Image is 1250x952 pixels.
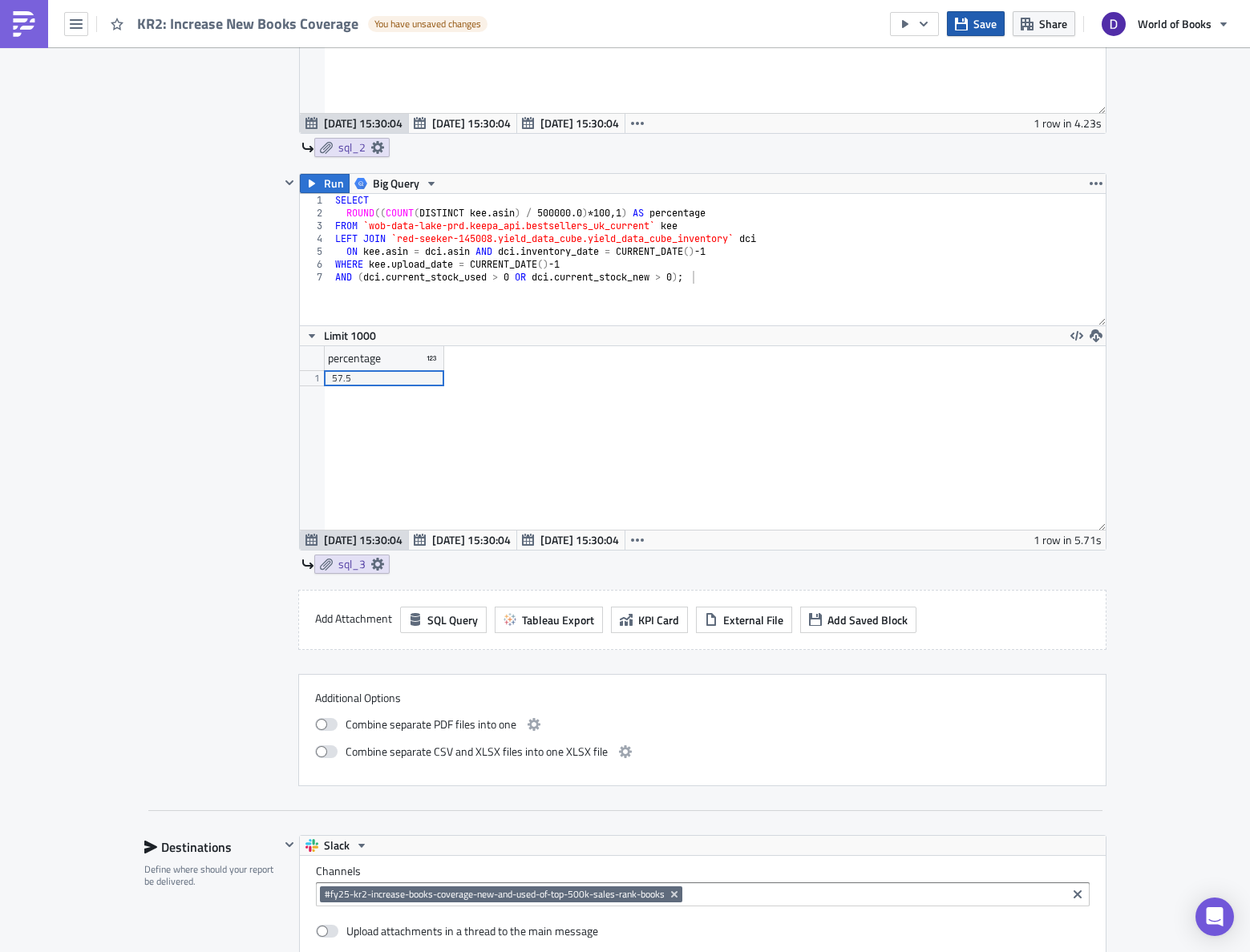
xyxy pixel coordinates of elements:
div: 6 [300,258,333,271]
span: [DATE] 15:30:04 [432,115,511,131]
button: External File [696,607,792,633]
div: Define where should your report be delivered. [144,863,280,888]
button: Tableau Export [495,607,603,633]
div: 4 [300,232,333,245]
button: Slack [300,836,374,855]
label: Channels [316,864,1090,878]
div: Open Intercom Messenger [1195,898,1234,936]
button: Hide content [280,835,299,854]
button: [DATE] 15:30:04 [516,530,625,550]
button: Share [1013,11,1075,36]
span: SQL Query [427,611,478,628]
div: Destinations [144,835,280,859]
span: Tableau Export [522,611,594,628]
span: [DATE] 15:30:04 [324,531,403,548]
span: Run [324,174,344,193]
button: Run [300,174,350,193]
button: [DATE] 15:30:04 [516,114,625,133]
button: [DATE] 15:30:04 [300,530,409,550]
button: [DATE] 15:30:04 [408,114,517,133]
button: KPI Card [611,607,688,633]
div: 1 [300,194,333,207]
span: Add Saved Block [827,611,908,628]
button: [DATE] 15:30:04 [300,114,409,133]
div: 1 row in 4.23s [1034,114,1102,133]
button: SQL Query [400,607,487,633]
span: [DATE] 15:30:04 [540,531,619,548]
button: World of Books [1092,6,1238,42]
button: Limit 1000 [300,326,382,345]
span: KPI Card [638,611,679,628]
div: percentage [328,346,381,370]
label: Upload attachments in a thread to the main message [316,924,598,938]
label: Add Attachment [315,607,392,631]
div: 2 [300,207,333,220]
div: 5 [300,245,333,258]
button: Remove Tag [668,886,682,902]
button: Save [947,11,1005,36]
span: Save [973,15,997,32]
span: [DATE] 15:30:04 [432,531,511,548]
span: You have unsaved changes [374,18,481,30]
span: Limit 1000 [324,327,376,344]
label: Additional Options [315,691,1090,705]
button: [DATE] 15:30:04 [408,530,517,550]
span: KR2: Increase New Books Coverage [137,14,360,33]
span: World of Books [1138,15,1212,32]
button: Add Saved Block [800,607,916,633]
span: Slack [324,836,350,855]
span: [DATE] 15:30:04 [324,115,403,131]
div: 3 [300,220,333,232]
span: sql_3 [338,557,366,571]
span: sql_2 [338,140,366,155]
span: #fy25-kr2-increase-books-coverage-new-and-used-of-top-500k-sales-rank-books [325,888,665,901]
a: sql_2 [314,138,390,157]
span: Share [1039,15,1067,32]
span: Big Query [373,174,419,193]
button: Hide content [280,173,299,192]
div: 57.5 [332,370,436,386]
span: External File [723,611,783,628]
span: Combine separate PDF files into one [346,715,516,734]
div: 7 [300,271,333,284]
a: sql_3 [314,555,390,574]
img: Avatar [1100,10,1127,38]
button: Clear selected items [1068,885,1087,904]
img: PushMetrics [11,11,37,37]
span: [DATE] 15:30:04 [540,115,619,131]
div: 1 row in 5.71s [1034,530,1102,550]
button: Big Query [349,174,443,193]
span: Combine separate CSV and XLSX files into one XLSX file [346,742,608,761]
